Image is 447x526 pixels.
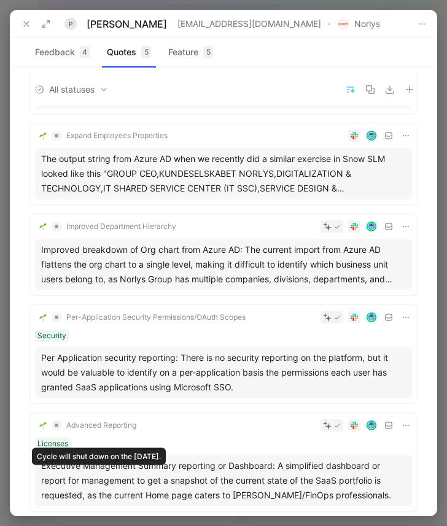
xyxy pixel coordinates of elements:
[141,46,151,58] div: 5
[102,42,156,62] button: Quotes
[35,418,141,433] button: 🌱Advanced Reporting
[337,18,349,30] img: logo
[163,42,218,62] button: Feature
[368,132,376,140] img: avatar
[336,16,381,32] button: logoNorlys
[35,310,250,325] button: 🌱Per-Application Security Permissions/OAuth Scopes
[66,420,136,430] span: Advanced Reporting
[64,18,77,30] div: P
[39,132,47,139] img: 🌱
[35,219,181,234] button: 🌱Improved Department Hierarchy
[37,438,68,450] div: Licenses
[41,458,406,503] div: Executive Management Summary reporting or Dashboard: A simplified dashboard or report for managem...
[35,128,172,143] button: 🌱Expand Employees Properties
[32,448,166,465] div: Cycle will shut down on the [DATE].
[177,17,321,31] span: [EMAIL_ADDRESS][DOMAIN_NAME]
[41,152,406,196] div: The output string from Azure AD when we recently did a similar exercise in Snow SLM looked like t...
[37,330,66,342] div: Security
[368,314,376,322] img: avatar
[336,15,381,33] button: logoNorlys
[41,242,406,287] div: Improved breakdown of Org chart from Azure AD: The current import from Azure AD flattens the org ...
[30,82,112,98] button: All statuses
[368,223,376,231] img: avatar
[80,46,90,58] div: 4
[66,222,176,231] span: Improved Department Hierarchy
[39,223,47,230] img: 🌱
[30,42,95,62] button: Feedback
[87,17,167,31] div: [PERSON_NAME]
[39,422,47,429] img: 🌱
[337,17,380,31] span: Norlys
[66,312,246,322] span: Per-Application Security Permissions/OAuth Scopes
[66,131,168,141] span: Expand Employees Properties
[368,422,376,430] img: avatar
[39,314,47,321] img: 🌱
[41,350,406,395] div: Per Application security reporting: There is no security reporting on the platform, but it would ...
[34,82,108,97] span: All statuses
[203,46,213,58] div: 5
[177,16,322,32] button: [EMAIL_ADDRESS][DOMAIN_NAME]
